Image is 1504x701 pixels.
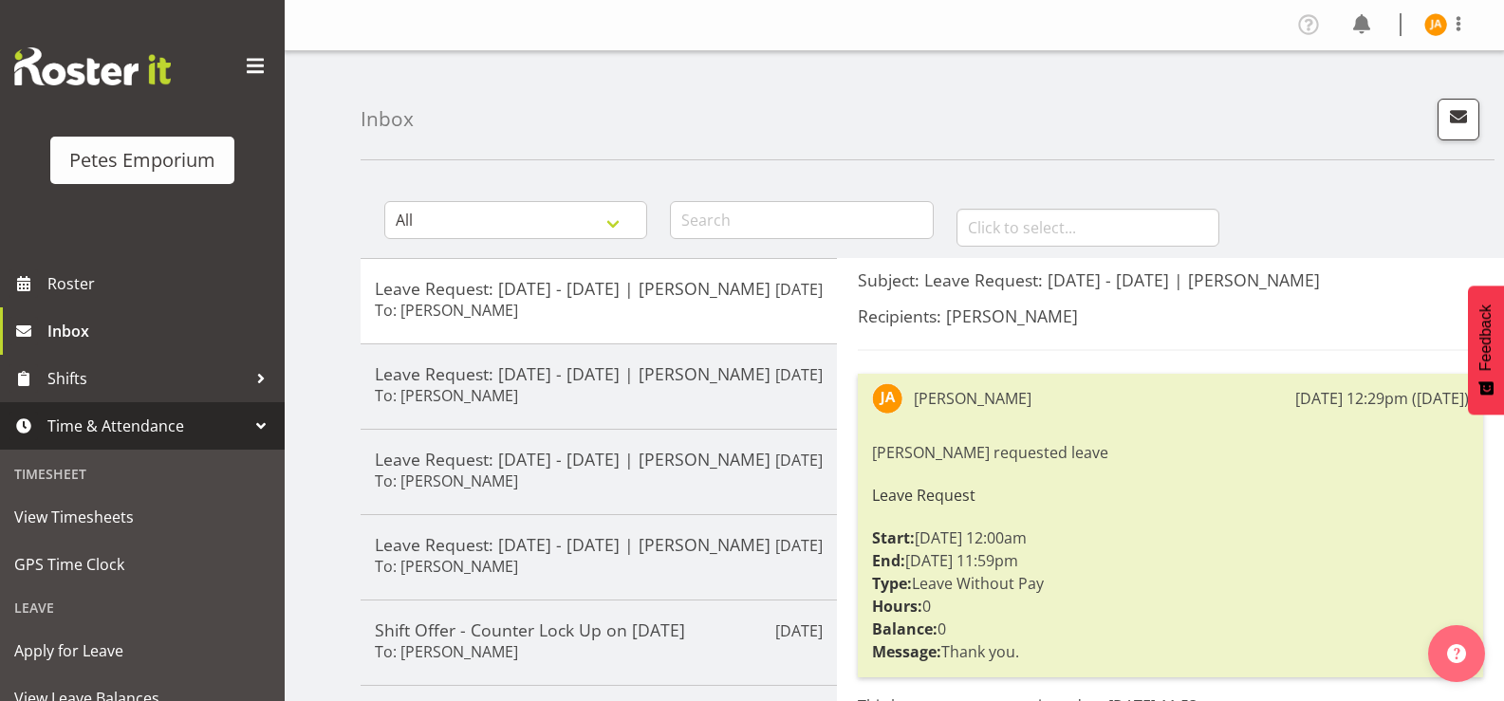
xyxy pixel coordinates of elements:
span: Feedback [1477,304,1495,371]
img: Rosterit website logo [14,47,171,85]
strong: Hours: [872,596,922,617]
h4: Inbox [361,108,414,130]
p: [DATE] [775,534,823,557]
h6: To: [PERSON_NAME] [375,386,518,405]
span: Roster [47,269,275,298]
p: [DATE] [775,619,823,642]
input: Click to select... [956,209,1219,247]
img: jeseryl-armstrong10788.jpg [872,383,902,414]
div: [PERSON_NAME] requested leave [DATE] 12:00am [DATE] 11:59pm Leave Without Pay 0 0 Thank you. [872,436,1469,668]
img: jeseryl-armstrong10788.jpg [1424,13,1447,36]
span: GPS Time Clock [14,550,270,579]
h5: Leave Request: [DATE] - [DATE] | [PERSON_NAME] [375,534,823,555]
div: [DATE] 12:29pm ([DATE]) [1295,387,1469,410]
div: [PERSON_NAME] [914,387,1031,410]
span: Apply for Leave [14,636,270,665]
span: Inbox [47,317,275,345]
h5: Recipients: [PERSON_NAME] [858,305,1483,326]
div: Leave [5,588,280,627]
a: Apply for Leave [5,627,280,674]
strong: Message: [872,641,941,662]
strong: End: [872,550,905,571]
p: [DATE] [775,449,823,471]
h5: Leave Request: [DATE] - [DATE] | [PERSON_NAME] [375,278,823,299]
img: help-xxl-2.png [1447,644,1466,663]
h5: Leave Request: [DATE] - [DATE] | [PERSON_NAME] [375,363,823,384]
h6: To: [PERSON_NAME] [375,471,518,490]
div: Petes Emporium [69,146,215,175]
h6: To: [PERSON_NAME] [375,642,518,661]
div: Timesheet [5,454,280,493]
p: [DATE] [775,363,823,386]
strong: Type: [872,573,912,594]
h6: To: [PERSON_NAME] [375,301,518,320]
a: GPS Time Clock [5,541,280,588]
span: Shifts [47,364,247,393]
span: Time & Attendance [47,412,247,440]
h6: Leave Request [872,487,1469,504]
h6: To: [PERSON_NAME] [375,557,518,576]
h5: Subject: Leave Request: [DATE] - [DATE] | [PERSON_NAME] [858,269,1483,290]
button: Feedback - Show survey [1468,286,1504,415]
span: View Timesheets [14,503,270,531]
strong: Start: [872,527,915,548]
p: [DATE] [775,278,823,301]
a: View Timesheets [5,493,280,541]
strong: Balance: [872,618,938,639]
h5: Leave Request: [DATE] - [DATE] | [PERSON_NAME] [375,449,823,470]
input: Search [670,201,933,239]
h5: Shift Offer - Counter Lock Up on [DATE] [375,619,823,640]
